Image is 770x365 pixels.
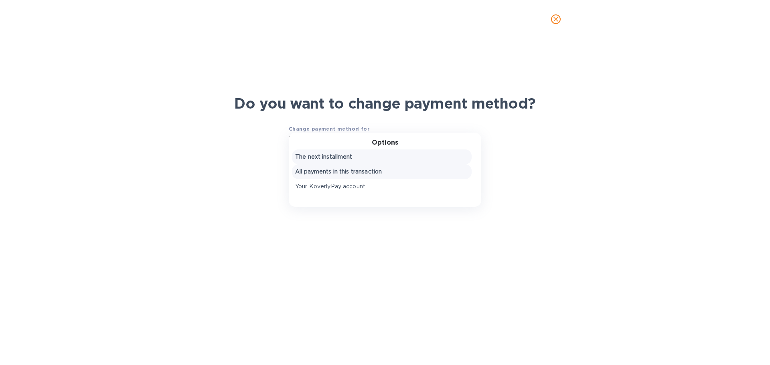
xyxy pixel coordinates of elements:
[289,126,370,132] b: Change payment method for
[295,182,468,191] p: Your KoverlyPay account
[546,10,565,29] button: close
[295,153,468,161] p: The next installment
[234,95,535,112] h1: Do you want to change payment method?
[289,135,351,141] b: The next installment
[372,139,398,147] h3: Options
[295,167,468,176] p: All payments in this transaction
